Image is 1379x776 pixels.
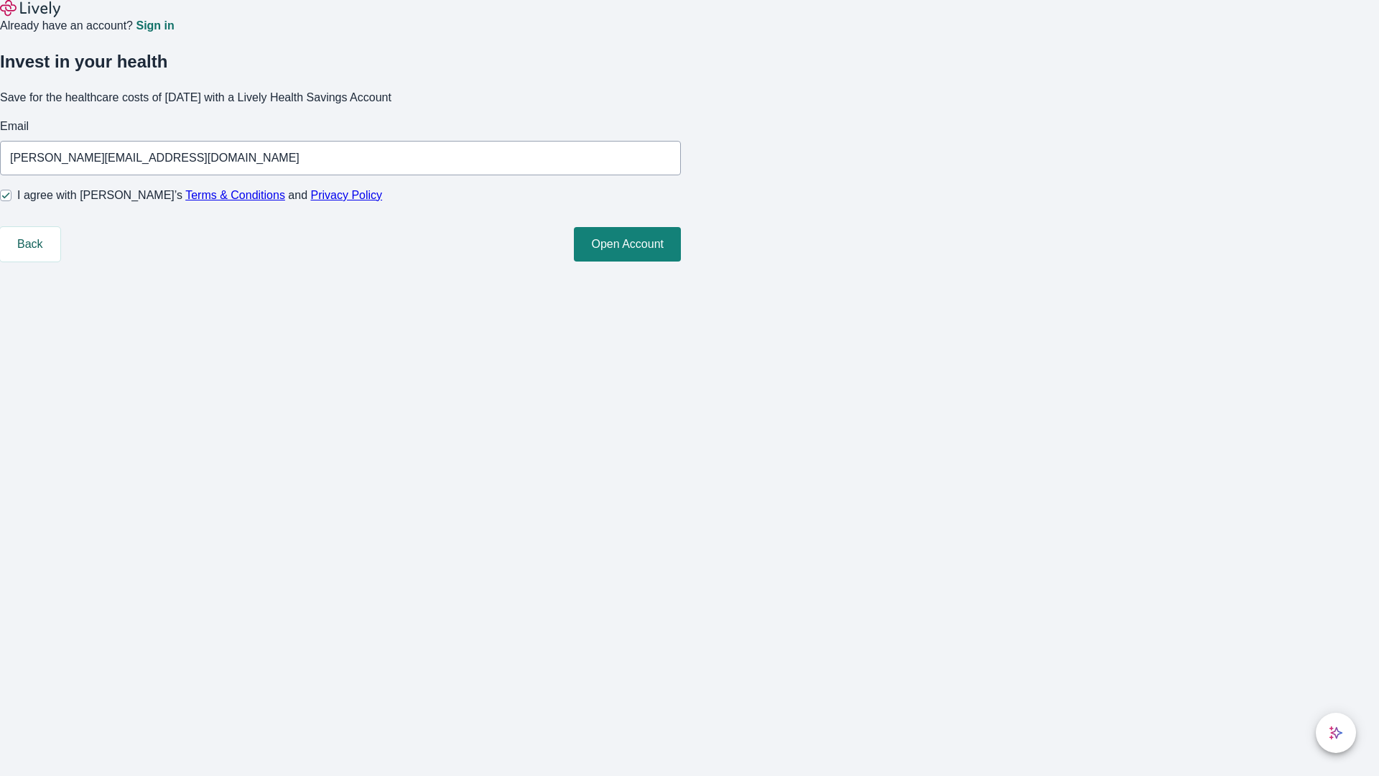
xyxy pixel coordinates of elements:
a: Terms & Conditions [185,189,285,201]
button: chat [1316,713,1356,753]
a: Privacy Policy [311,189,383,201]
button: Open Account [574,227,681,262]
span: I agree with [PERSON_NAME]’s and [17,187,382,204]
svg: Lively AI Assistant [1329,726,1343,740]
a: Sign in [136,20,174,32]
